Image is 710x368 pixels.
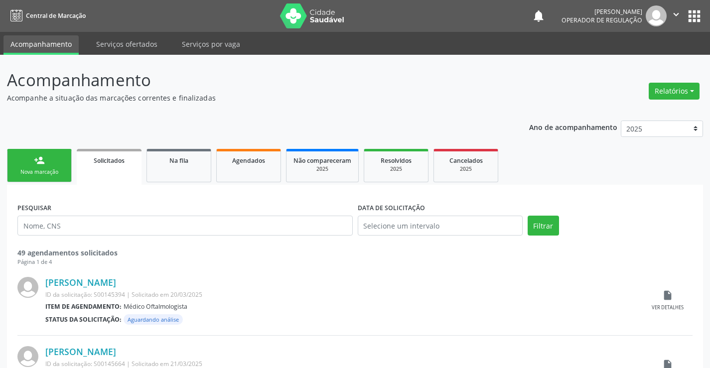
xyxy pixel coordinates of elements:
span: Aguardando análise [124,314,183,325]
span: Solicitado em 21/03/2025 [132,360,202,368]
img: img [17,277,38,298]
button: Relatórios [649,83,700,100]
span: Médico Oftalmologista [124,302,187,311]
span: ID da solicitação: S00145664 | [45,360,130,368]
span: Central de Marcação [26,11,86,20]
span: ID da solicitação: S00145394 | [45,290,130,299]
span: Agendados [232,156,265,165]
img: img [646,5,667,26]
i: insert_drive_file [662,290,673,301]
span: Resolvidos [381,156,412,165]
label: PESQUISAR [17,200,51,216]
div: Página 1 de 4 [17,258,693,266]
label: DATA DE SOLICITAÇÃO [358,200,425,216]
p: Acompanhamento [7,68,494,93]
span: Na fila [169,156,188,165]
div: 2025 [441,165,491,173]
a: Central de Marcação [7,7,86,24]
strong: 49 agendamentos solicitados [17,248,118,257]
input: Nome, CNS [17,216,353,236]
span: Operador de regulação [562,16,642,24]
i:  [671,9,682,20]
button: notifications [532,9,546,23]
div: Nova marcação [14,168,64,176]
p: Ano de acompanhamento [529,121,617,133]
a: [PERSON_NAME] [45,346,116,357]
button: Filtrar [528,216,559,236]
a: Serviços por vaga [175,35,247,53]
a: Acompanhamento [3,35,79,55]
span: Solicitado em 20/03/2025 [132,290,202,299]
b: Status da solicitação: [45,315,122,324]
button: apps [686,7,703,25]
span: Solicitados [94,156,125,165]
p: Acompanhe a situação das marcações correntes e finalizadas [7,93,494,103]
span: Cancelados [449,156,483,165]
div: 2025 [293,165,351,173]
div: Ver detalhes [652,304,684,311]
div: [PERSON_NAME] [562,7,642,16]
span: Não compareceram [293,156,351,165]
a: Serviços ofertados [89,35,164,53]
a: [PERSON_NAME] [45,277,116,288]
b: Item de agendamento: [45,302,122,311]
div: person_add [34,155,45,166]
input: Selecione um intervalo [358,216,523,236]
div: 2025 [371,165,421,173]
button:  [667,5,686,26]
